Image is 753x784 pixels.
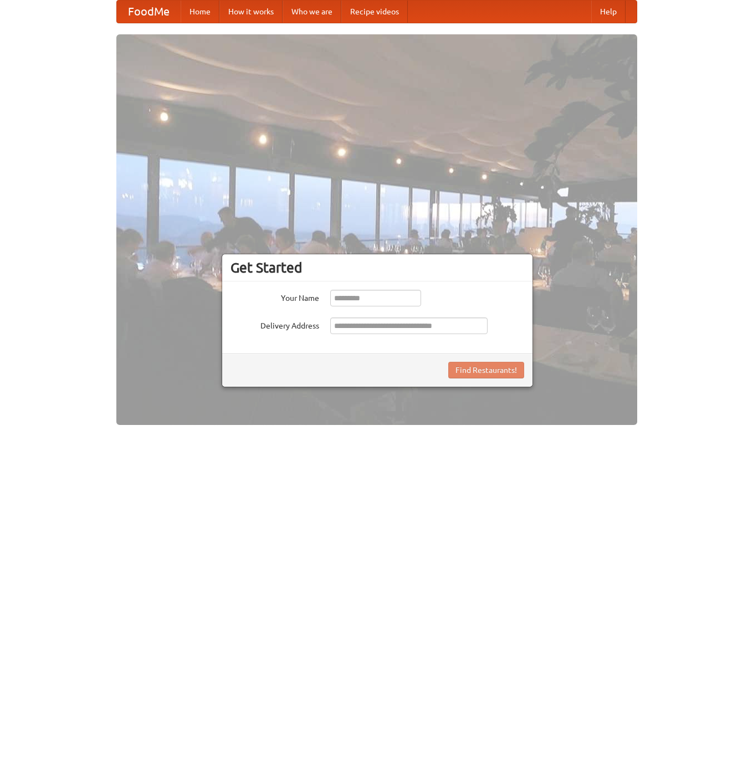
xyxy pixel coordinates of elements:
[230,290,319,304] label: Your Name
[591,1,626,23] a: Help
[341,1,408,23] a: Recipe videos
[181,1,219,23] a: Home
[448,362,524,378] button: Find Restaurants!
[219,1,283,23] a: How it works
[283,1,341,23] a: Who we are
[230,317,319,331] label: Delivery Address
[230,259,524,276] h3: Get Started
[117,1,181,23] a: FoodMe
